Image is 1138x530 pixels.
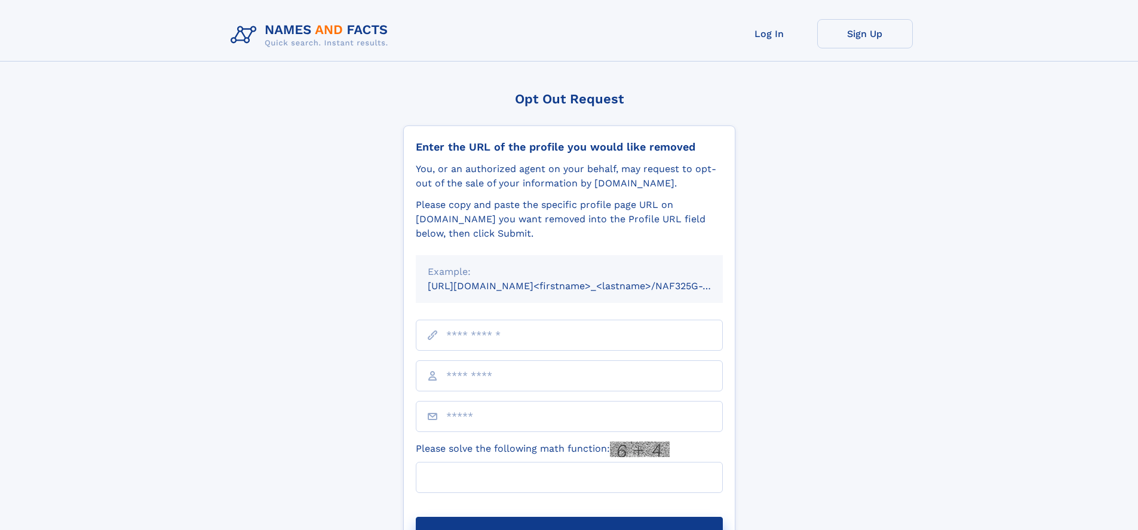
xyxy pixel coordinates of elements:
[416,198,723,241] div: Please copy and paste the specific profile page URL on [DOMAIN_NAME] you want removed into the Pr...
[428,265,711,279] div: Example:
[416,442,670,457] label: Please solve the following math function:
[416,140,723,154] div: Enter the URL of the profile you would like removed
[416,162,723,191] div: You, or an authorized agent on your behalf, may request to opt-out of the sale of your informatio...
[817,19,913,48] a: Sign Up
[226,19,398,51] img: Logo Names and Facts
[428,280,746,292] small: [URL][DOMAIN_NAME]<firstname>_<lastname>/NAF325G-xxxxxxxx
[403,91,735,106] div: Opt Out Request
[722,19,817,48] a: Log In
